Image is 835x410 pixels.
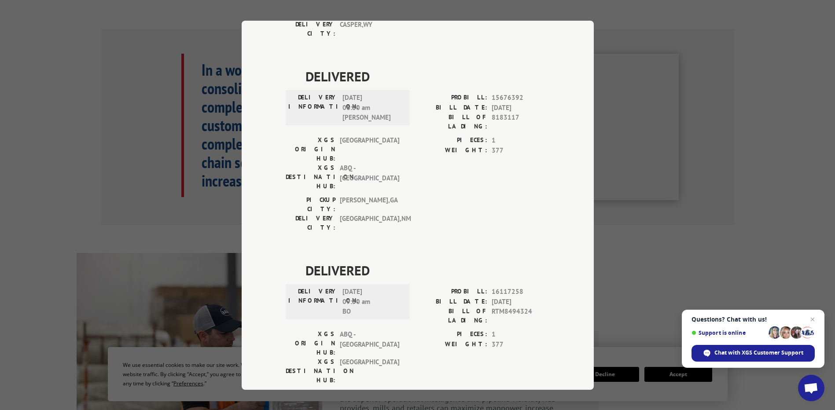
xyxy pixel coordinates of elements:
label: XGS ORIGIN HUB: [286,135,335,163]
span: Support is online [692,329,765,336]
span: 377 [492,339,550,349]
span: 377 [492,145,550,155]
span: [GEOGRAPHIC_DATA] [340,357,399,385]
div: Chat with XGS Customer Support [692,345,815,362]
label: XGS DESTINATION HUB: [286,163,335,191]
label: PICKUP CITY: [286,195,335,214]
span: CASPER , WY [340,20,399,38]
span: [GEOGRAPHIC_DATA] , NM [340,214,399,232]
label: PIECES: [418,135,487,146]
span: Questions? Chat with us! [692,316,815,323]
label: PIECES: [418,329,487,340]
span: [DATE] 06:30 am [PERSON_NAME] [342,93,402,123]
span: [PERSON_NAME] , GA [340,195,399,214]
span: 8183117 [492,113,550,131]
span: 1 [492,329,550,340]
label: BILL OF LADING: [418,113,487,131]
span: [DATE] [492,102,550,113]
span: 1 [492,135,550,146]
span: DELIVERED [305,260,550,280]
label: BILL OF LADING: [418,307,487,325]
span: [DATE] 09:30 am BO [342,287,402,317]
span: [GEOGRAPHIC_DATA] [340,135,399,163]
label: BILL DATE: [418,297,487,307]
span: [DATE] [492,297,550,307]
label: WEIGHT: [418,145,487,155]
span: DELIVERED [305,66,550,86]
label: XGS ORIGIN HUB: [286,329,335,357]
span: Chat with XGS Customer Support [714,349,803,357]
label: DELIVERY CITY: [286,214,335,232]
span: 16117258 [492,287,550,297]
label: BILL DATE: [418,102,487,113]
label: XGS DESTINATION HUB: [286,357,335,385]
span: 15676392 [492,93,550,103]
span: ABQ - [GEOGRAPHIC_DATA] [340,163,399,191]
label: PROBILL: [418,287,487,297]
label: WEIGHT: [418,339,487,349]
label: PICKUP CITY: [286,389,335,408]
span: RTM8494324 [492,307,550,325]
span: Close chat [807,314,818,325]
label: PROBILL: [418,93,487,103]
label: DELIVERY CITY: [286,20,335,38]
span: [GEOGRAPHIC_DATA] , NM [340,389,399,408]
div: Open chat [798,375,824,401]
span: ABQ - [GEOGRAPHIC_DATA] [340,329,399,357]
label: DELIVERY INFORMATION: [288,287,338,317]
label: DELIVERY INFORMATION: [288,93,338,123]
